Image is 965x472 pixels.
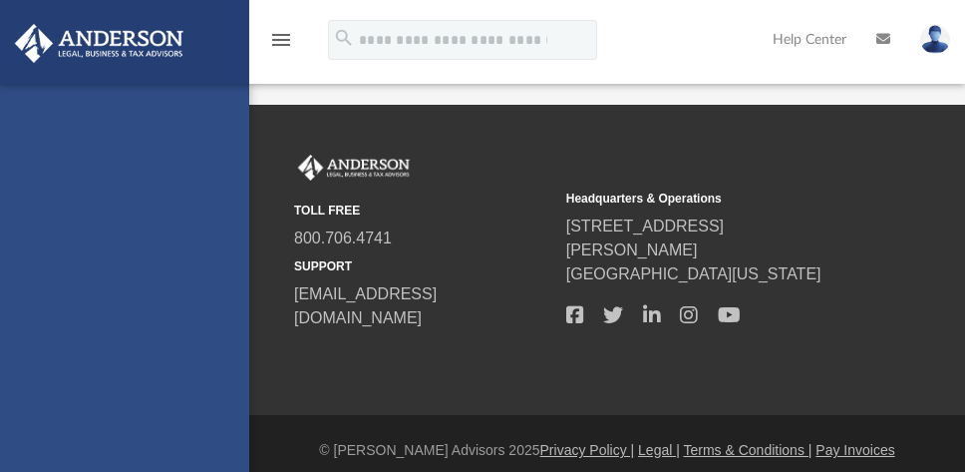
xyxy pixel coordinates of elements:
i: search [333,27,355,49]
img: Anderson Advisors Platinum Portal [9,24,189,63]
a: Privacy Policy | [540,442,635,458]
a: [GEOGRAPHIC_DATA][US_STATE] [566,265,821,282]
img: User Pic [920,25,950,54]
small: SUPPORT [294,257,552,275]
a: Pay Invoices [815,442,894,458]
a: [STREET_ADDRESS][PERSON_NAME] [566,218,724,258]
div: © [PERSON_NAME] Advisors 2025 [249,440,965,461]
i: menu [269,28,293,52]
a: [EMAIL_ADDRESS][DOMAIN_NAME] [294,285,437,326]
img: Anderson Advisors Platinum Portal [294,155,414,181]
a: menu [269,38,293,52]
a: Terms & Conditions | [684,442,812,458]
a: Legal | [638,442,680,458]
small: Headquarters & Operations [566,190,824,208]
a: 800.706.4741 [294,230,392,246]
small: TOLL FREE [294,202,552,220]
